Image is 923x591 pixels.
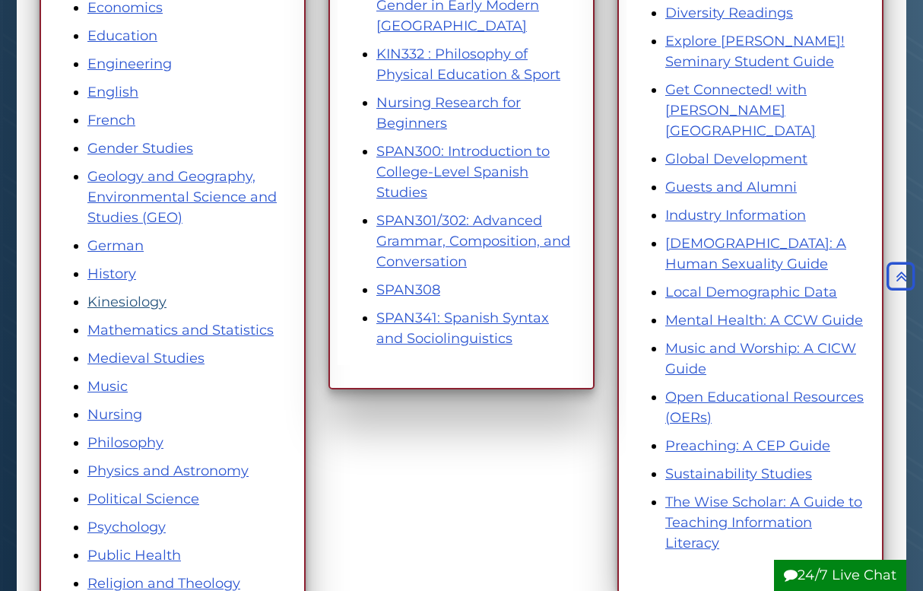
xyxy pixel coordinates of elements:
[87,294,167,310] a: Kinesiology
[665,465,812,482] a: Sustainability Studies
[665,389,864,426] a: Open Educational Resources (OERs)
[665,151,807,167] a: Global Development
[665,179,797,195] a: Guests and Alumni
[87,112,135,129] a: French
[665,5,793,21] a: Diversity Readings
[87,406,142,423] a: Nursing
[87,350,205,367] a: Medieval Studies
[665,235,846,272] a: [DEMOGRAPHIC_DATA]: A Human Sexuality Guide
[87,547,181,564] a: Public Health
[87,462,249,479] a: Physics and Astronomy
[87,434,163,451] a: Philosophy
[883,268,919,284] a: Back to Top
[774,560,906,591] button: 24/7 Live Chat
[87,378,128,395] a: Music
[376,46,560,83] a: KIN332 : Philosophy of Physical Education & Sport
[376,94,521,132] a: Nursing Research for Beginners
[87,56,172,72] a: Engineering
[665,494,862,551] a: The Wise Scholar: A Guide to Teaching Information Literacy
[665,312,863,329] a: Mental Health: A CCW Guide
[665,207,806,224] a: Industry Information
[665,284,837,300] a: Local Demographic Data
[376,281,440,298] a: SPAN308
[665,33,845,70] a: Explore [PERSON_NAME]! Seminary Student Guide
[87,140,193,157] a: Gender Studies
[87,84,138,100] a: English
[376,310,549,347] a: SPAN341: Spanish Syntax and Sociolinguistics
[376,143,550,201] a: SPAN300: Introduction to College-Level Spanish Studies
[87,27,157,44] a: Education
[376,212,570,270] a: SPAN301/302: Advanced Grammar, Composition, and Conversation
[87,491,199,507] a: Political Science
[87,519,166,535] a: Psychology
[665,340,856,377] a: Music and Worship: A CICW Guide
[87,237,144,254] a: German
[665,81,816,139] a: Get Connected! with [PERSON_NAME][GEOGRAPHIC_DATA]
[87,265,136,282] a: History
[665,437,830,454] a: Preaching: A CEP Guide
[87,322,274,338] a: Mathematics and Statistics
[87,168,277,226] a: Geology and Geography, Environmental Science and Studies (GEO)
